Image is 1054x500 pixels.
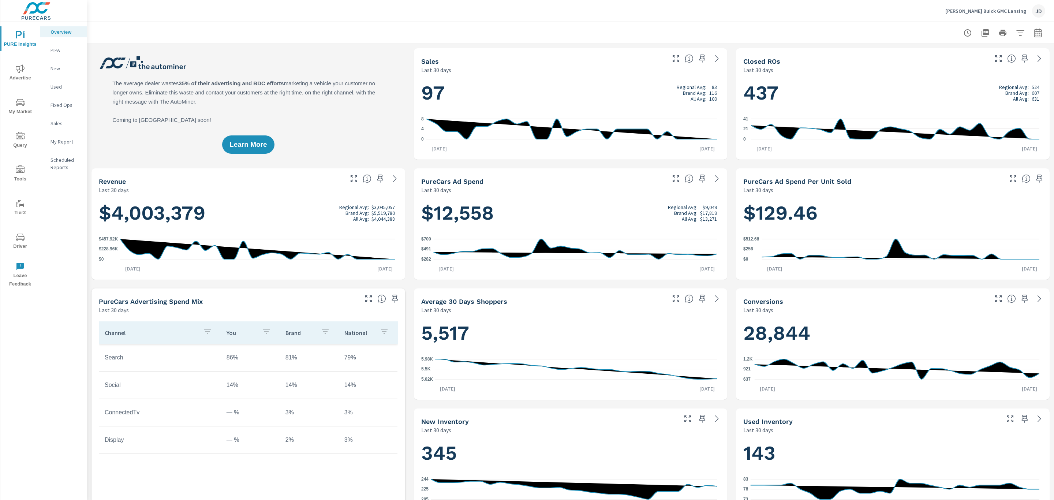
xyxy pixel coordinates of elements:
text: 0 [743,137,746,142]
p: Last 30 days [99,186,129,194]
p: Last 30 days [743,426,773,434]
div: Overview [40,26,87,37]
p: [DATE] [1017,385,1042,392]
td: 14% [221,376,280,394]
p: New [51,65,81,72]
p: [DATE] [694,265,720,272]
p: Last 30 days [421,306,451,314]
td: 3% [339,431,397,449]
p: [DATE] [755,385,780,392]
td: 14% [339,376,397,394]
td: 81% [280,348,339,367]
button: Make Fullscreen [670,173,682,184]
span: My Market [3,98,38,116]
p: All Avg: [353,216,369,222]
a: See more details in report [711,293,723,305]
p: Brand [285,329,315,336]
button: Make Fullscreen [348,173,360,184]
span: Tier2 [3,199,38,217]
div: Sales [40,118,87,129]
text: 1.2K [743,357,753,362]
h5: Used Inventory [743,418,793,425]
p: [DATE] [426,145,452,152]
div: New [40,63,87,74]
text: 83 [743,477,748,482]
span: Tools [3,165,38,183]
text: $457.92K [99,236,118,242]
a: See more details in report [711,413,723,425]
text: 921 [743,366,751,372]
h5: PureCars Ad Spend [421,178,483,185]
p: [DATE] [694,385,720,392]
span: Average cost of advertising per each vehicle sold at the dealer over the selected date range. The... [1022,174,1031,183]
h5: PureCars Ad Spend Per Unit Sold [743,178,851,185]
text: 5.02K [421,377,433,382]
p: Brand Avg: [674,210,698,216]
span: Leave Feedback [3,262,38,288]
text: 4 [421,127,424,132]
div: My Report [40,136,87,147]
button: Make Fullscreen [1007,173,1019,184]
p: Fixed Ops [51,101,81,109]
button: Make Fullscreen [993,53,1004,64]
td: — % [221,403,280,422]
p: Used [51,83,81,90]
h5: Average 30 Days Shoppers [421,298,507,305]
p: Last 30 days [743,186,773,194]
td: — % [221,431,280,449]
h5: Revenue [99,178,126,185]
p: Last 30 days [421,426,451,434]
h1: 143 [743,441,1042,466]
p: 83 [712,84,717,90]
p: [DATE] [120,265,146,272]
td: 79% [339,348,397,367]
span: Save this to your personalized report [1019,53,1031,64]
p: [DATE] [372,265,398,272]
p: $3,045,057 [371,204,395,210]
td: ConnectedTv [99,403,221,422]
p: Last 30 days [99,306,129,314]
p: Brand Avg: [1005,90,1029,96]
text: 8 [421,116,424,122]
h1: 345 [421,441,720,466]
p: Overview [51,28,81,36]
a: See more details in report [389,173,401,184]
h5: PureCars Advertising Spend Mix [99,298,203,305]
text: 41 [743,116,748,122]
h1: $4,003,379 [99,201,398,225]
p: Channel [105,329,197,336]
button: Make Fullscreen [670,53,682,64]
span: PURE Insights [3,31,38,49]
p: 524 [1032,84,1039,90]
span: Number of Repair Orders Closed by the selected dealership group over the selected time range. [So... [1007,54,1016,63]
text: $256 [743,247,753,252]
button: Make Fullscreen [993,293,1004,305]
span: Save this to your personalized report [1019,413,1031,425]
button: "Export Report to PDF" [978,26,993,40]
h1: 97 [421,81,720,105]
h5: Sales [421,57,439,65]
a: See more details in report [1034,413,1045,425]
span: Number of vehicles sold by the dealership over the selected date range. [Source: This data is sou... [685,54,694,63]
span: A rolling 30 day total of daily Shoppers on the dealership website, averaged over the selected da... [685,294,694,303]
span: Save this to your personalized report [696,413,708,425]
span: Total sales revenue over the selected date range. [Source: This data is sourced from the dealer’s... [363,174,371,183]
h1: 5,517 [421,321,720,346]
text: 5.5K [421,366,431,372]
p: 631 [1032,96,1039,102]
text: 637 [743,377,751,382]
p: Brand Avg: [345,210,369,216]
p: [DATE] [1017,145,1042,152]
text: 244 [421,477,429,482]
text: $491 [421,247,431,252]
div: JD [1032,4,1045,18]
text: $512.68 [743,236,759,242]
p: $17,819 [700,210,717,216]
p: Sales [51,120,81,127]
td: Search [99,348,221,367]
p: Regional Avg: [677,84,706,90]
p: 116 [709,90,717,96]
h5: New Inventory [421,418,469,425]
span: Save this to your personalized report [696,173,708,184]
div: PIPA [40,45,87,56]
